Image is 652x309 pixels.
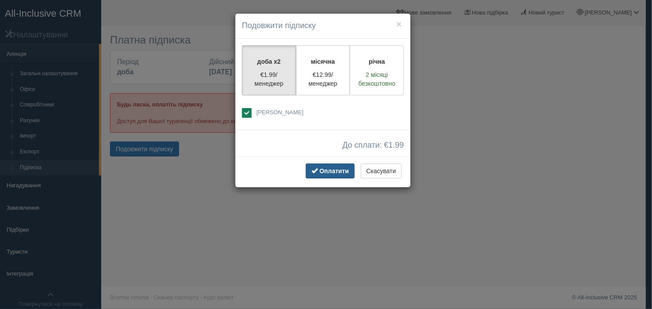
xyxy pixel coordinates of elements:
[355,70,398,88] p: 2 місяці безкоштовно
[256,109,304,116] span: [PERSON_NAME]
[302,57,344,66] p: місячна
[396,19,402,29] button: ×
[388,141,404,149] span: 1.99
[242,20,404,32] h4: Подовжити підписку
[306,164,355,178] button: Оплатити
[248,57,290,66] p: доба x2
[355,57,398,66] p: річна
[319,167,349,174] span: Оплатити
[302,70,344,88] p: €12.99/менеджер
[361,164,402,178] button: Скасувати
[342,141,404,150] span: До сплати: €
[248,70,290,88] p: €1.99/менеджер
